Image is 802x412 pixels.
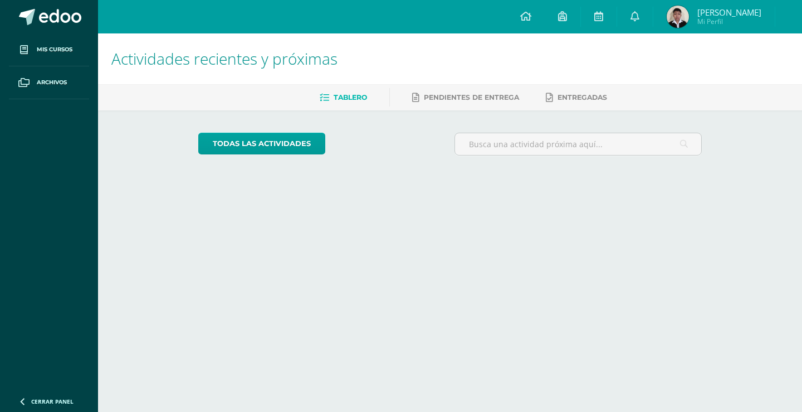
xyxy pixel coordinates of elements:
span: [PERSON_NAME] [697,7,761,18]
a: Pendientes de entrega [412,89,519,106]
input: Busca una actividad próxima aquí... [455,133,702,155]
span: Pendientes de entrega [424,93,519,101]
span: Entregadas [558,93,607,101]
span: Cerrar panel [31,398,74,405]
img: ecdd87eea93b4154956b4c6d499e6b5d.png [667,6,689,28]
a: Tablero [320,89,367,106]
a: Mis cursos [9,33,89,66]
span: Actividades recientes y próximas [111,48,338,69]
a: todas las Actividades [198,133,325,154]
span: Mi Perfil [697,17,761,26]
a: Entregadas [546,89,607,106]
span: Mis cursos [37,45,72,54]
span: Archivos [37,78,67,87]
span: Tablero [334,93,367,101]
a: Archivos [9,66,89,99]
